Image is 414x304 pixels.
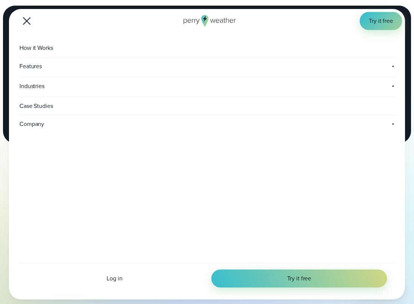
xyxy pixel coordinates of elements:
[18,39,56,57] span: How it Works
[287,274,312,283] span: Try it free
[18,57,144,75] span: Features
[369,16,393,25] span: Try it free
[107,274,122,283] span: Log in
[18,39,396,57] a: How it Works
[360,12,402,30] a: Try it free
[18,115,91,133] span: Company
[18,77,238,95] span: Industries
[18,97,56,115] span: Case Studies
[211,270,387,288] a: Try it free
[27,274,202,283] a: Log in
[18,97,396,115] a: Case Studies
